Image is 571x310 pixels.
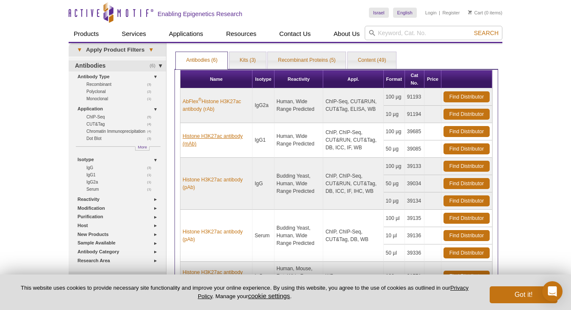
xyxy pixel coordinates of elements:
a: Modification [78,204,161,213]
th: Name [180,70,252,88]
td: Human, Wide Range Predicted [274,88,324,123]
td: ChIP, ChIP-Seq, CUT&Tag, DB, WB [323,210,383,262]
a: More [135,146,150,151]
a: Find Distributor [443,126,490,137]
a: Privacy Policy [198,285,468,299]
td: 91571 [405,262,424,291]
td: ChIP, ChIP-Seq, CUT&RUN, CUT&Tag, DB, ICC, IF, IHC, WB [323,158,383,210]
a: Purification [78,212,161,221]
a: English [393,8,417,18]
span: (3) [147,81,156,88]
a: Find Distributor [443,195,490,206]
a: Recombinant Proteins (5) [268,52,346,69]
th: Price [424,70,441,88]
td: 39685 [405,123,424,140]
a: Reactivity [78,195,161,204]
a: (1)Serum [86,186,156,193]
td: 91193 [405,88,424,106]
input: Keyword, Cat. No. [365,26,502,40]
td: 39135 [405,210,424,227]
td: 50 µl [384,244,405,262]
a: Antibodies (6) [176,52,227,69]
h2: Enabling Epigenetics Research [158,10,242,18]
a: Host [78,221,161,230]
a: AbFlex®Histone H3K27ac antibody (rAb) [183,98,250,113]
td: 39134 [405,192,424,210]
td: 100 µg [384,158,405,175]
td: 50 µg [384,140,405,158]
span: ▾ [73,46,86,54]
td: 100 µl [384,210,405,227]
a: ▾Apply Product Filters▾ [69,43,166,57]
span: (4) [147,121,156,128]
a: (5)ChIP-Seq [86,113,156,121]
a: About Us [329,26,365,42]
a: (1)Monoclonal [86,95,156,102]
span: (1) [147,95,156,102]
td: 91194 [405,106,424,123]
td: 39336 [405,244,424,262]
a: Histone H3K27ac antibody (rAb), 100 µg [183,269,250,284]
span: (2) [147,88,156,95]
a: Research Area [78,256,161,265]
td: Budding Yeast, Human, Wide Range Predicted [274,210,324,262]
a: Find Distributor [443,247,490,258]
a: Isotype [78,155,161,164]
td: 10 µg [384,106,405,123]
span: Search [474,30,499,36]
a: Find Distributor [443,109,490,120]
td: IgG [252,262,274,291]
th: Isotype [252,70,274,88]
td: 39133 [405,158,424,175]
span: (1) [147,171,156,178]
a: Histone H3K27ac antibody (mAb) [183,132,250,148]
a: (6)Antibodies [69,60,166,71]
a: Extracts [69,272,166,283]
a: Login [425,10,437,16]
td: 39085 [405,140,424,158]
a: Find Distributor [443,213,490,224]
a: (2)Polyclonal [86,88,156,95]
a: Histone H3K27ac antibody (pAb) [183,176,250,191]
span: (3) [147,164,156,171]
td: 39034 [405,175,424,192]
td: IgG2a [252,88,274,123]
td: 50 µg [384,175,405,192]
a: Find Distributor [443,230,490,241]
button: cookie settings [248,292,290,299]
a: Contact Us [274,26,316,42]
span: ▾ [144,46,158,54]
td: IgG1 [252,123,274,158]
span: More [138,143,147,151]
td: 100 µg [384,88,405,106]
a: (4)Chromatin Immunoprecipitation [86,128,156,135]
td: WB [323,262,383,291]
div: Open Intercom Messenger [542,281,563,302]
a: Israel [369,8,389,18]
li: (0 items) [468,8,502,18]
button: Got it! [490,286,557,303]
sup: ® [198,97,201,102]
p: This website uses cookies to provide necessary site functionality and improve your online experie... [14,284,476,300]
a: Applications [164,26,208,42]
span: (4) [147,128,156,135]
td: Serum [252,210,274,262]
td: 100 µg [384,123,405,140]
a: Sample Available [78,239,161,247]
td: 100 µg [384,262,405,291]
a: Histone H3K27ac antibody (pAb) [183,228,250,243]
span: (3) [147,135,156,142]
a: Kits (3) [230,52,266,69]
th: Reactivity [274,70,324,88]
td: Budding Yeast, Human, Wide Range Predicted [274,158,324,210]
a: Find Distributor [443,143,490,154]
td: ChIP-Seq, CUT&RUN, CUT&Tag, ELISA, WB [323,88,383,123]
td: 10 µg [384,192,405,210]
img: Your Cart [468,10,472,14]
button: Search [471,29,501,37]
td: 39136 [405,227,424,244]
td: 10 µl [384,227,405,244]
a: (1)IgG2a [86,178,156,186]
a: (3)Dot Blot [86,135,156,142]
a: Resources [221,26,262,42]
